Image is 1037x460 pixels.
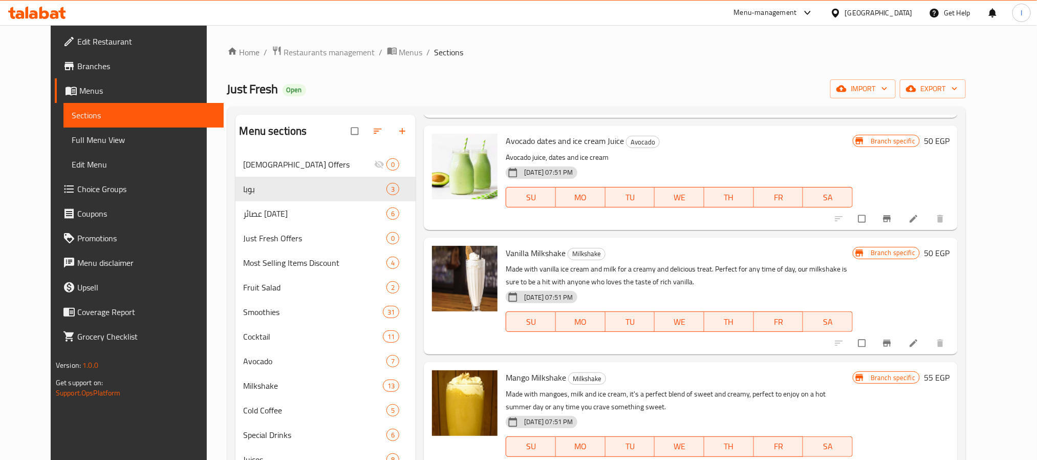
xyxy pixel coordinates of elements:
span: Full Menu View [72,134,215,146]
span: Select all sections [345,121,366,141]
div: items [386,281,399,294]
span: FR [758,439,800,454]
p: Made with vanilla ice cream and milk for a creamy and delicious treat. Perfect for any time of da... [506,263,852,288]
span: SU [510,190,552,205]
a: Full Menu View [63,128,224,152]
div: items [386,183,399,195]
span: SA [807,439,849,454]
span: Avocado [244,355,387,367]
span: Grocery Checklist [77,330,215,343]
span: 31 [383,307,399,317]
span: Coverage Report [77,306,215,318]
button: SU [506,187,556,207]
div: عصائر رمضان [244,207,387,220]
button: TH [704,187,754,207]
span: TU [610,190,651,205]
button: TH [704,436,754,457]
span: 13 [383,381,399,391]
span: [DATE] 07:51 PM [520,168,577,177]
li: / [379,46,383,58]
button: SU [506,311,556,332]
span: 0 [387,160,399,170]
span: Mango Milkshake [506,370,566,385]
svg: Inactive section [374,159,384,170]
span: WE [659,190,700,205]
span: 1.0.0 [82,359,98,372]
button: WE [655,187,704,207]
button: FR [754,436,804,457]
span: 7 [387,357,399,366]
a: Edit menu item [909,338,921,348]
span: Choice Groups [77,183,215,195]
button: import [830,79,896,98]
button: FR [754,187,804,207]
span: Edit Menu [72,158,215,171]
div: Milkshake [568,248,606,260]
span: Fruit Salad [244,281,387,294]
div: Cold Coffee5 [235,398,416,423]
div: Cocktail11 [235,324,416,349]
div: Fruit Salad2 [235,275,416,300]
span: Get support on: [56,376,103,389]
span: 6 [387,209,399,219]
span: Menu disclaimer [77,257,215,269]
span: export [908,82,958,95]
button: export [900,79,966,98]
a: Menus [387,46,423,59]
span: Edit Restaurant [77,35,215,48]
span: import [838,82,888,95]
div: items [386,355,399,367]
div: items [386,158,399,171]
span: Just Fresh Offers [244,232,387,244]
span: Vanilla Milkshake [506,245,566,261]
h6: 50 EGP [924,134,949,148]
a: Restaurants management [272,46,375,59]
div: items [386,404,399,416]
span: 3 [387,184,399,194]
span: TH [708,190,750,205]
a: Sections [63,103,224,128]
span: TU [610,315,651,329]
div: Special Drinks6 [235,423,416,447]
p: Made with mangoes, milk and ice cream, it's a perfect blend of sweet and creamy, perfect to enjoy... [506,388,852,413]
button: WE [655,436,704,457]
span: Version: [56,359,81,372]
img: Avocado dates and ice cream Juice [432,134,498,199]
h6: 50 EGP [924,246,949,260]
button: FR [754,311,804,332]
div: Just Fresh Offers0 [235,226,416,250]
span: TH [708,315,750,329]
span: MO [560,439,601,454]
span: Cocktail [244,330,383,343]
button: Add section [391,120,416,142]
span: Select to update [852,333,874,353]
img: Vanilla Milkshake [432,246,498,311]
button: TU [606,187,655,207]
button: TH [704,311,754,332]
a: Edit menu item [909,214,921,224]
span: Most Selling Items Discount [244,257,387,269]
button: delete [929,207,954,230]
span: Open [283,86,306,94]
span: TU [610,439,651,454]
span: SU [510,439,552,454]
button: Branch-specific-item [876,207,900,230]
span: Just Fresh [227,77,278,100]
a: Grocery Checklist [55,324,224,349]
span: Menus [79,85,215,97]
div: Most Selling Items Discount4 [235,250,416,275]
span: [DATE] 07:51 PM [520,417,577,427]
span: Sections [72,109,215,121]
button: SU [506,436,556,457]
span: بوبا [244,183,387,195]
span: Branch specific [867,136,919,146]
span: [DATE] 07:51 PM [520,292,577,302]
div: Avocado [626,136,660,148]
div: items [386,429,399,441]
h2: Menu sections [240,123,307,139]
p: Avocado juice, dates and ice cream [506,151,852,164]
a: Menu disclaimer [55,250,224,275]
nav: breadcrumb [227,46,966,59]
div: items [383,306,399,318]
button: MO [556,436,606,457]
